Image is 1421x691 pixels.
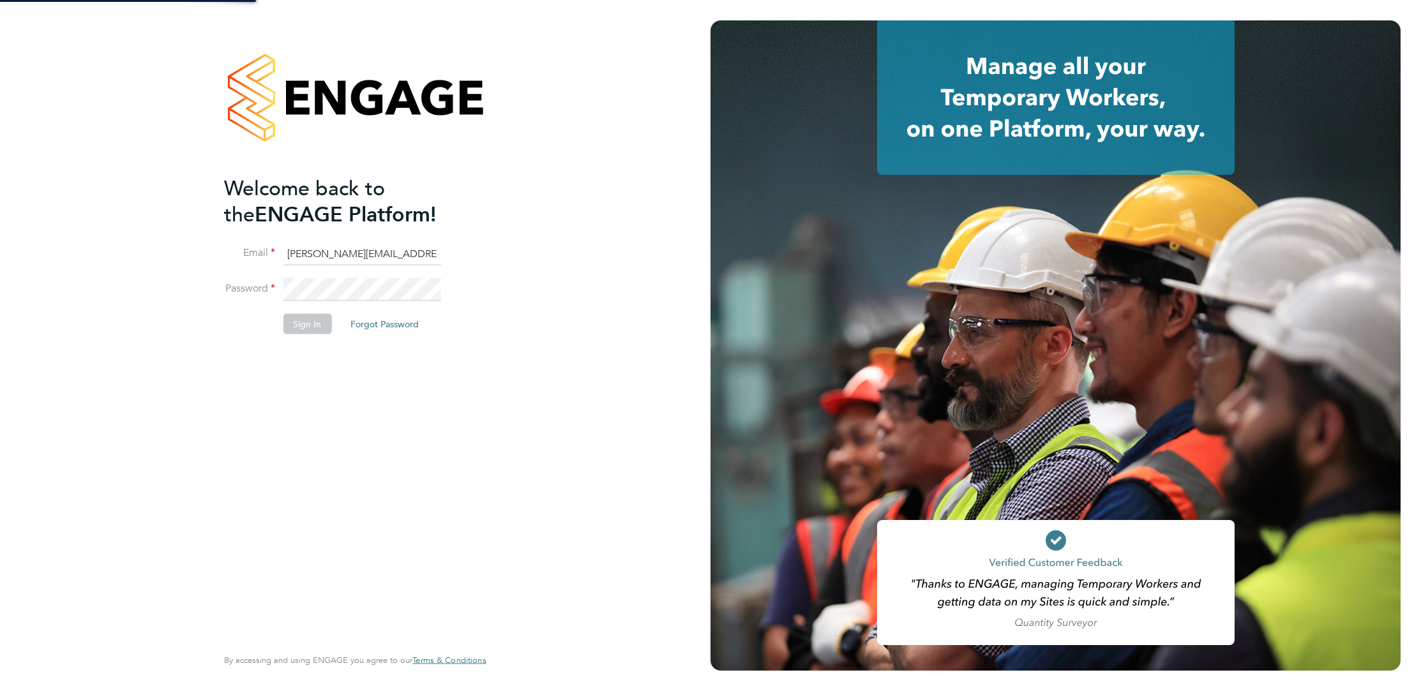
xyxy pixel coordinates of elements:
[283,314,331,334] button: Sign In
[224,655,486,665] span: By accessing and using ENGAGE you agree to our
[283,242,440,265] input: Enter your work email...
[224,282,275,295] label: Password
[412,655,486,665] a: Terms & Conditions
[224,246,275,260] label: Email
[224,175,473,227] h2: ENGAGE Platform!
[340,314,429,334] button: Forgot Password
[224,175,385,227] span: Welcome back to the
